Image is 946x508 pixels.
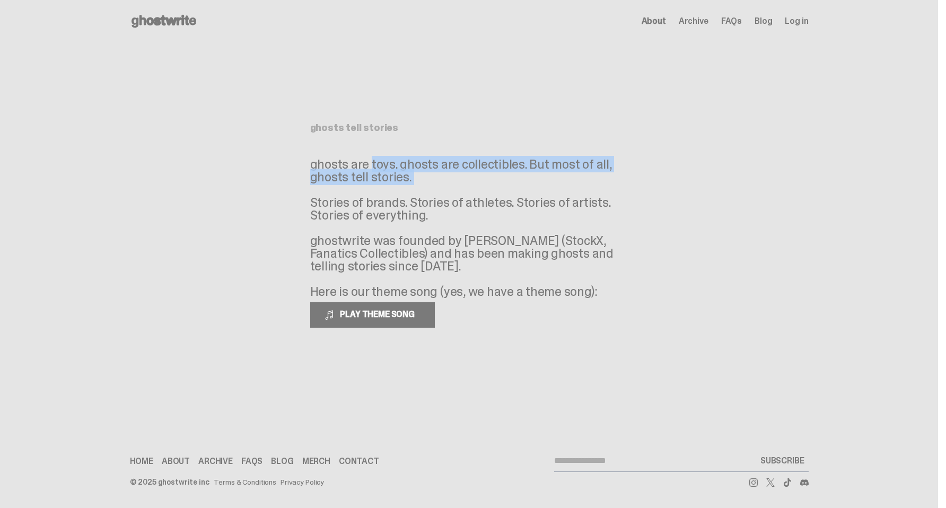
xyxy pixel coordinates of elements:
[755,17,772,25] a: Blog
[162,457,190,466] a: About
[336,309,421,320] span: PLAY THEME SONG
[310,302,435,328] button: PLAY THEME SONG
[198,457,233,466] a: Archive
[130,478,209,486] div: © 2025 ghostwrite inc
[642,17,666,25] a: About
[302,457,330,466] a: Merch
[339,457,379,466] a: Contact
[310,158,628,298] p: ghosts are toys. ghosts are collectibles. But most of all, ghosts tell stories. Stories of brands...
[785,17,808,25] a: Log in
[756,450,809,471] button: SUBSCRIBE
[310,123,628,133] h1: ghosts tell stories
[721,17,742,25] a: FAQs
[271,457,293,466] a: Blog
[241,457,262,466] a: FAQs
[679,17,708,25] a: Archive
[130,457,153,466] a: Home
[214,478,276,486] a: Terms & Conditions
[281,478,324,486] a: Privacy Policy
